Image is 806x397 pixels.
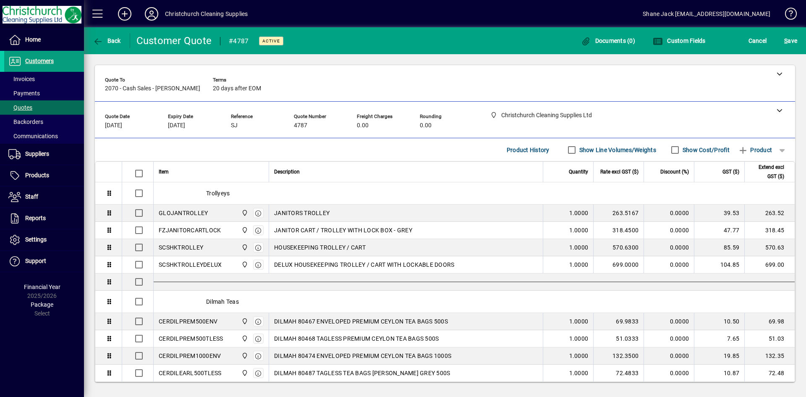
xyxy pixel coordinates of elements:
[644,239,694,256] td: 0.0000
[239,243,249,252] span: Christchurch Cleaning Supplies Ltd
[25,236,47,243] span: Settings
[159,260,222,269] div: SCSHKTROLLEYDELUX
[239,317,249,326] span: Christchurch Cleaning Supplies Ltd
[25,58,54,64] span: Customers
[420,122,432,129] span: 0.00
[274,167,300,176] span: Description
[154,291,795,313] div: Dilmah Teas
[660,167,689,176] span: Discount (%)
[8,90,40,97] span: Payments
[643,7,770,21] div: Shane Jack [EMAIL_ADDRESS][DOMAIN_NAME]
[159,334,223,343] div: CERDILPREM500TLESS
[734,142,776,158] button: Product
[8,104,32,111] span: Quotes
[154,182,795,204] div: Trollyeys
[4,29,84,50] a: Home
[578,33,637,48] button: Documents (0)
[644,330,694,347] td: 0.0000
[4,229,84,250] a: Settings
[105,85,200,92] span: 2070 - Cash Sales - [PERSON_NAME]
[503,142,553,158] button: Product History
[569,167,588,176] span: Quantity
[91,33,123,48] button: Back
[274,209,330,217] span: JANITORS TROLLEY
[694,365,744,382] td: 10.87
[569,260,589,269] span: 1.0000
[239,260,249,269] span: Christchurch Cleaning Supplies Ltd
[25,258,46,264] span: Support
[159,243,203,252] div: SCSHKTROLLEY
[644,313,694,330] td: 0.0000
[507,143,550,157] span: Product History
[569,209,589,217] span: 1.0000
[262,38,280,44] span: Active
[274,369,450,377] span: DILMAH 80487 TAGLESS TEA BAGS [PERSON_NAME] GREY 500S
[748,34,767,47] span: Cancel
[569,226,589,234] span: 1.0000
[722,167,739,176] span: GST ($)
[744,256,795,273] td: 699.00
[239,368,249,378] span: Christchurch Cleaning Supplies Ltd
[4,86,84,100] a: Payments
[694,205,744,222] td: 39.53
[4,144,84,165] a: Suppliers
[694,330,744,347] td: 7.65
[750,163,784,181] span: Extend excl GST ($)
[8,118,43,125] span: Backorders
[159,209,208,217] div: GLOJANTROLLEY
[599,209,639,217] div: 263.5167
[784,37,788,44] span: S
[213,85,261,92] span: 20 days after EOM
[599,369,639,377] div: 72.4833
[644,205,694,222] td: 0.0000
[578,146,656,154] label: Show Line Volumes/Weights
[4,251,84,272] a: Support
[694,256,744,273] td: 104.85
[738,143,772,157] span: Product
[653,37,706,44] span: Custom Fields
[111,6,138,21] button: Add
[569,317,589,326] span: 1.0000
[357,122,369,129] span: 0.00
[569,243,589,252] span: 1.0000
[25,193,38,200] span: Staff
[93,37,121,44] span: Back
[239,334,249,343] span: Christchurch Cleaning Supplies Ltd
[599,226,639,234] div: 318.4500
[231,122,238,129] span: SJ
[159,167,169,176] span: Item
[159,352,221,360] div: CERDILPREM1000ENV
[274,334,439,343] span: DILMAH 80468 TAGLESS PREMIUM CEYLON TEA BAGS 500S
[274,260,454,269] span: DELUX HOUSEKEEPING TROLLEY / CART WITH LOCKABLE DOORS
[31,301,53,308] span: Package
[239,208,249,218] span: Christchurch Cleaning Supplies Ltd
[694,222,744,239] td: 47.77
[274,352,451,360] span: DILMAH 80474 ENVELOPED PREMIUM CEYLON TEA BAGS 1000S
[136,34,212,47] div: Customer Quote
[744,347,795,365] td: 132.35
[105,122,122,129] span: [DATE]
[159,369,222,377] div: CERDILEARL500TLESS
[744,222,795,239] td: 318.45
[138,6,165,21] button: Profile
[644,256,694,273] td: 0.0000
[159,317,217,326] div: CERDILPREM500ENV
[168,122,185,129] span: [DATE]
[4,72,84,86] a: Invoices
[599,334,639,343] div: 51.0333
[274,226,412,234] span: JANITOR CART / TROLLEY WITH LOCK BOX - GREY
[744,365,795,382] td: 72.48
[784,34,797,47] span: ave
[744,205,795,222] td: 263.52
[694,313,744,330] td: 10.50
[239,226,249,235] span: Christchurch Cleaning Supplies Ltd
[694,239,744,256] td: 85.59
[274,243,366,252] span: HOUSEKEEPING TROLLEY / CART
[644,365,694,382] td: 0.0000
[581,37,635,44] span: Documents (0)
[84,33,130,48] app-page-header-button: Back
[4,208,84,229] a: Reports
[782,33,799,48] button: Save
[229,34,249,48] div: #4787
[569,352,589,360] span: 1.0000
